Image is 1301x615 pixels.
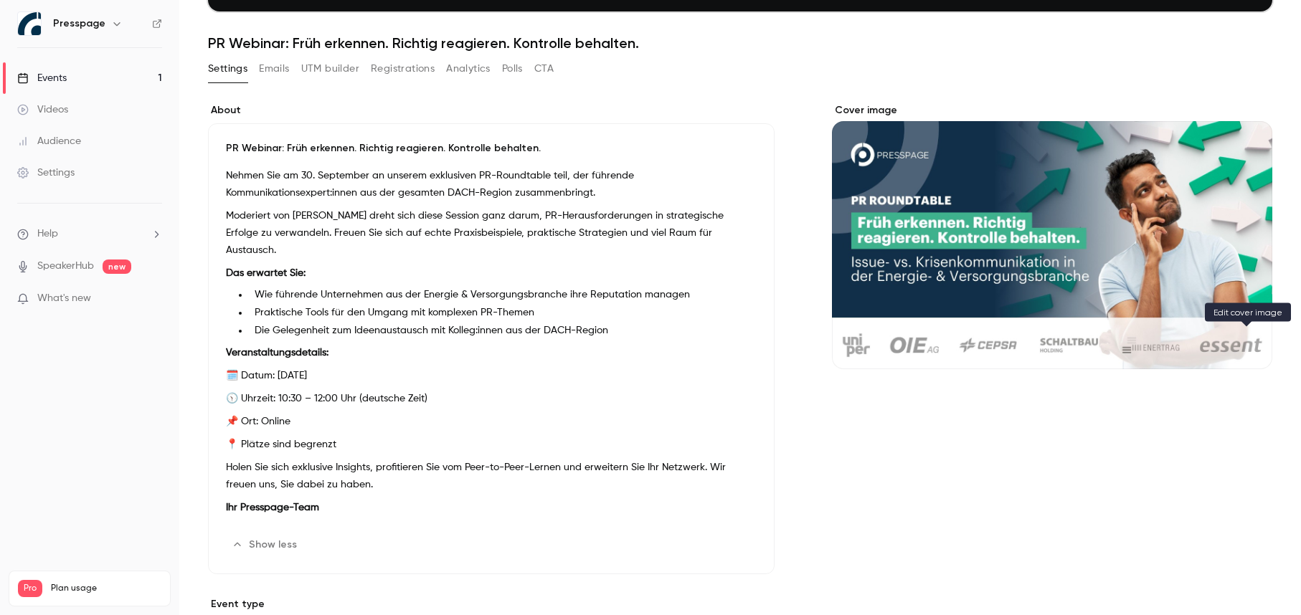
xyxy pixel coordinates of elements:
[208,57,247,80] button: Settings
[832,103,1272,118] label: Cover image
[17,166,75,180] div: Settings
[226,459,757,493] p: Holen Sie sich exklusive Insights, profitieren Sie vom Peer-to-Peer-Lernen und erweitern Sie Ihr ...
[446,57,491,80] button: Analytics
[226,367,757,384] p: 🗓️ Datum: [DATE]
[226,533,306,556] button: Show less
[17,71,67,85] div: Events
[208,103,775,118] label: About
[226,268,306,278] strong: Das erwartet Sie:
[17,227,162,242] li: help-dropdown-opener
[208,34,1272,52] h1: PR Webinar: Früh erkennen. Richtig reagieren. Kontrolle behalten.
[226,167,757,201] p: Nehmen Sie am 30. September an unserem exklusiven PR-Roundtable teil, der führende Kommunikations...
[226,348,328,358] strong: Veranstaltungsdetails:
[17,134,81,148] div: Audience
[259,57,289,80] button: Emails
[534,57,554,80] button: CTA
[226,207,757,259] p: Moderiert von [PERSON_NAME] dreht sich diese Session ganz darum, PR-Herausforderungen in strategi...
[226,502,319,512] strong: Ihr Presspage-Team
[371,57,435,80] button: Registrations
[226,141,757,156] p: PR Webinar: Früh erkennen. Richtig reagieren. Kontrolle behalten.
[249,323,757,338] li: Die Gelegenheit zum Ideenaustausch mit Kolleg:innen aus der DACH-Region
[53,16,105,31] h6: Presspage
[226,413,757,430] p: 📌 Ort: Online
[226,436,757,453] p: 📍 Plätze sind begrenzt
[51,583,161,594] span: Plan usage
[37,291,91,306] span: What's new
[208,597,775,611] p: Event type
[37,227,58,242] span: Help
[832,103,1272,369] section: Cover image
[17,102,68,117] div: Videos
[249,305,757,320] li: Praktische Tools für den Umgang mit komplexen PR-Themen
[226,390,757,407] p: 🕥 Uhrzeit: 10:30 – 12:00 Uhr (deutsche Zeit)
[18,580,42,597] span: Pro
[301,57,359,80] button: UTM builder
[249,287,757,302] li: Wie führende Unternehmen aus der Energie & Versorgungsbranche ihre Reputation managen
[18,12,41,35] img: Presspage
[37,259,94,274] a: SpeakerHub
[502,57,523,80] button: Polls
[103,259,131,274] span: new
